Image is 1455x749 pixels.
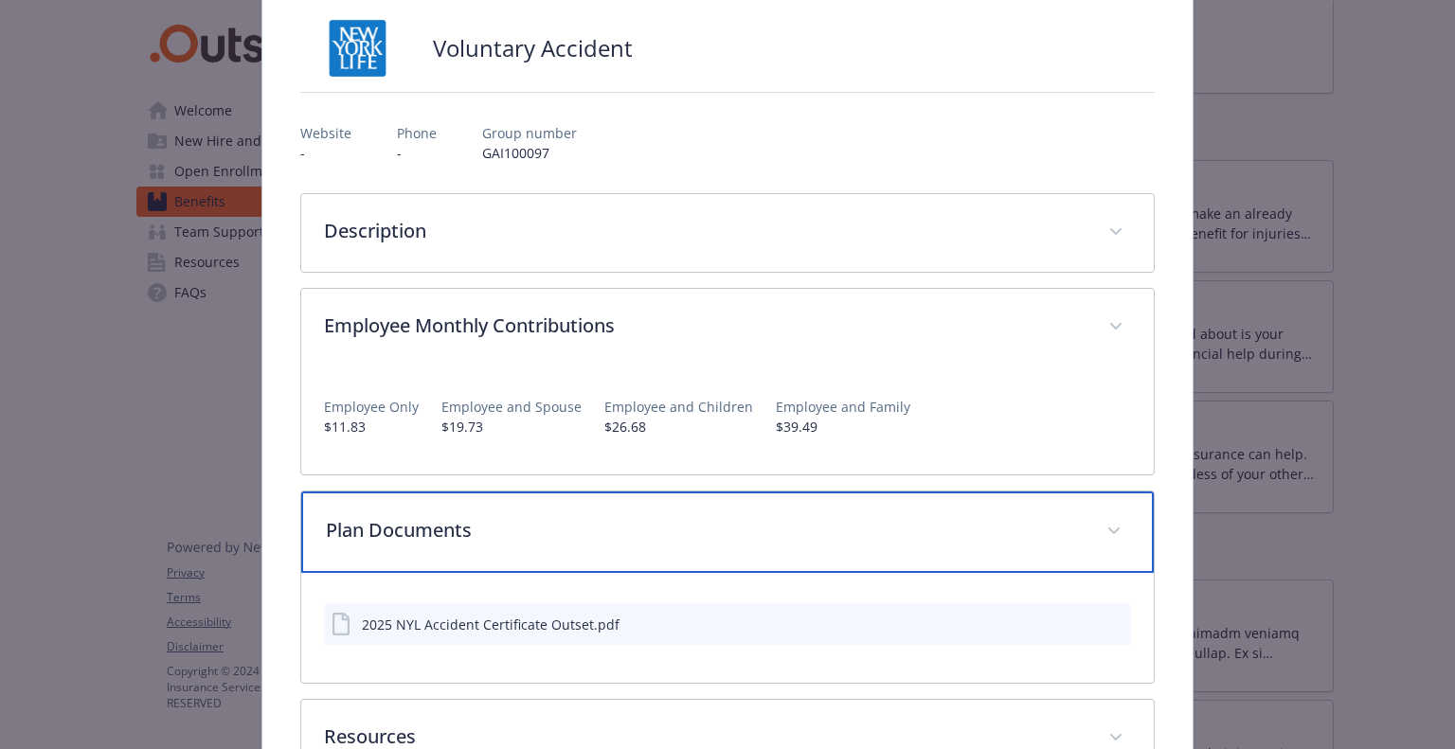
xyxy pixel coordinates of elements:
p: Employee Only [324,397,419,417]
p: $26.68 [604,417,753,437]
button: preview file [1106,615,1123,634]
p: Plan Documents [326,516,1083,544]
img: New York Life Insurance Company [300,20,414,77]
p: Group number [482,123,577,143]
p: Description [324,217,1085,245]
p: Website [300,123,351,143]
p: $19.73 [441,417,582,437]
p: GAI100097 [482,143,577,163]
p: Phone [397,123,437,143]
div: Employee Monthly Contributions [301,366,1153,474]
p: Employee Monthly Contributions [324,312,1085,340]
p: $11.83 [324,417,419,437]
div: Plan Documents [301,491,1153,573]
p: Employee and Children [604,397,753,417]
div: Plan Documents [301,573,1153,683]
p: $39.49 [776,417,910,437]
p: Employee and Family [776,397,910,417]
div: Employee Monthly Contributions [301,289,1153,366]
p: Employee and Spouse [441,397,582,417]
div: 2025 NYL Accident Certificate Outset.pdf [362,615,620,634]
h2: Voluntary Accident [433,32,633,64]
div: Description [301,194,1153,272]
button: download file [1076,615,1091,634]
p: - [397,143,437,163]
p: - [300,143,351,163]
